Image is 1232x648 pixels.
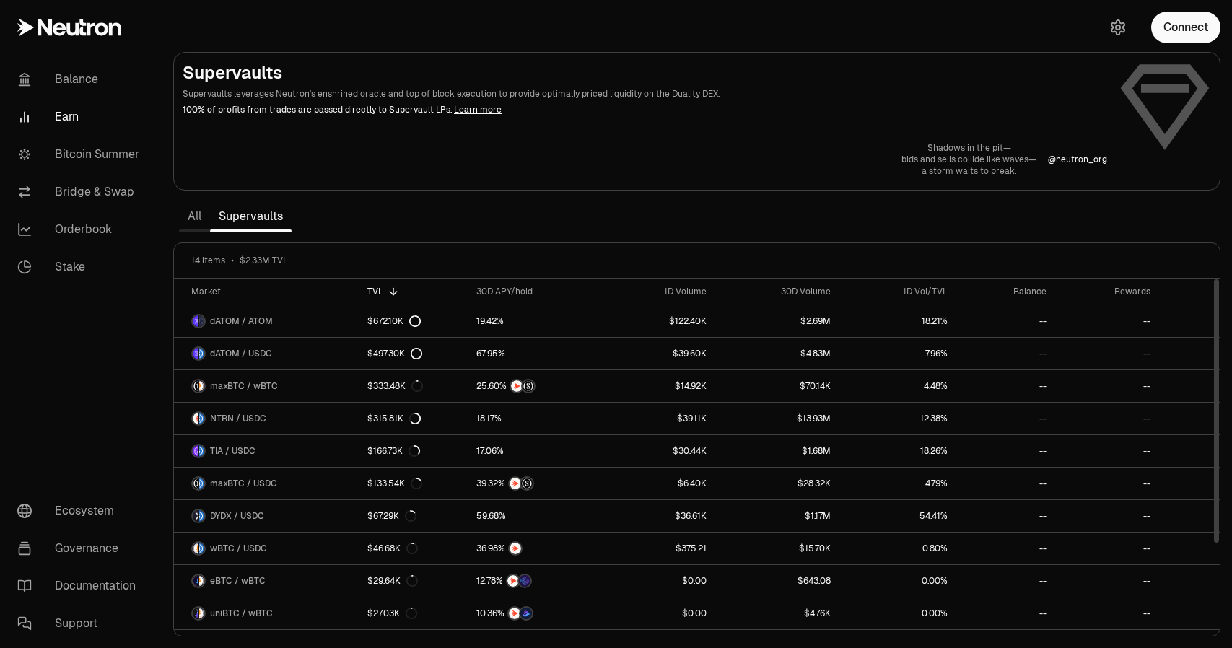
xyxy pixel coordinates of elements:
a: 7.96% [839,338,956,369]
a: $46.68K [359,533,468,564]
a: -- [1055,565,1159,597]
button: NTRNStructured Points [476,379,593,393]
a: Documentation [6,567,156,605]
p: 100% of profits from trades are passed directly to Supervault LPs. [183,103,1107,116]
a: -- [956,565,1056,597]
a: -- [956,305,1056,337]
a: $39.11K [602,403,715,434]
a: Learn more [454,104,502,115]
img: NTRN Logo [193,413,198,424]
a: -- [956,403,1056,434]
a: @neutron_org [1048,154,1107,165]
a: $15.70K [715,533,839,564]
img: dATOM Logo [193,348,198,359]
a: 18.26% [839,435,956,467]
img: ATOM Logo [199,315,204,327]
button: NTRNEtherFi Points [476,574,593,588]
a: $67.29K [359,500,468,532]
a: -- [956,468,1056,499]
a: $133.54K [359,468,468,499]
a: -- [1055,468,1159,499]
a: $643.08 [715,565,839,597]
h2: Supervaults [183,61,1107,84]
a: 0.80% [839,533,956,564]
button: NTRN [476,541,593,556]
a: 4.48% [839,370,956,402]
a: $6.40K [602,468,715,499]
div: $333.48K [367,380,423,392]
div: 30D APY/hold [476,286,593,297]
img: USDC Logo [199,543,204,554]
a: -- [1055,597,1159,629]
a: Stake [6,248,156,286]
a: -- [956,435,1056,467]
a: $70.14K [715,370,839,402]
div: 1D Volume [611,286,707,297]
a: $4.83M [715,338,839,369]
img: Structured Points [521,478,533,489]
div: $315.81K [367,413,421,424]
span: dATOM / USDC [210,348,272,359]
div: $497.30K [367,348,422,359]
a: $28.32K [715,468,839,499]
img: NTRN [510,543,521,554]
span: 14 items [191,255,225,266]
div: $133.54K [367,478,422,489]
p: bids and sells collide like waves— [901,154,1036,165]
span: wBTC / USDC [210,543,267,554]
a: dATOM LogoUSDC LogodATOM / USDC [174,338,359,369]
a: Balance [6,61,156,98]
div: TVL [367,286,459,297]
div: 30D Volume [724,286,831,297]
a: $0.00 [602,597,715,629]
a: $1.68M [715,435,839,467]
a: $4.76K [715,597,839,629]
a: -- [956,500,1056,532]
img: USDC Logo [199,413,204,424]
a: $2.69M [715,305,839,337]
div: $672.10K [367,315,421,327]
img: USDC Logo [199,510,204,522]
a: -- [1055,435,1159,467]
a: wBTC LogoUSDC LogowBTC / USDC [174,533,359,564]
a: $375.21 [602,533,715,564]
a: -- [956,338,1056,369]
img: USDC Logo [199,348,204,359]
img: uniBTC Logo [193,608,198,619]
img: eBTC Logo [193,575,198,587]
img: DYDX Logo [193,510,198,522]
img: NTRN [507,575,519,587]
a: maxBTC LogoUSDC LogomaxBTC / USDC [174,468,359,499]
a: $497.30K [359,338,468,369]
a: $14.92K [602,370,715,402]
a: maxBTC LogowBTC LogomaxBTC / wBTC [174,370,359,402]
a: $333.48K [359,370,468,402]
a: Support [6,605,156,642]
a: uniBTC LogowBTC LogouniBTC / wBTC [174,597,359,629]
a: NTRNBedrock Diamonds [468,597,602,629]
div: $166.73K [367,445,420,457]
img: Structured Points [523,380,534,392]
a: $315.81K [359,403,468,434]
img: wBTC Logo [193,543,198,554]
a: $672.10K [359,305,468,337]
a: 4.79% [839,468,956,499]
img: wBTC Logo [199,380,204,392]
span: maxBTC / USDC [210,478,277,489]
img: EtherFi Points [519,575,530,587]
a: TIA LogoUSDC LogoTIA / USDC [174,435,359,467]
a: Ecosystem [6,492,156,530]
span: NTRN / USDC [210,413,266,424]
a: NTRNStructured Points [468,370,602,402]
a: $13.93M [715,403,839,434]
img: Bedrock Diamonds [520,608,532,619]
a: Shadows in the pit—bids and sells collide like waves—a storm waits to break. [901,142,1036,177]
button: NTRNBedrock Diamonds [476,606,593,621]
a: Bridge & Swap [6,173,156,211]
p: a storm waits to break. [901,165,1036,177]
a: NTRNEtherFi Points [468,565,602,597]
span: TIA / USDC [210,445,255,457]
a: Bitcoin Summer [6,136,156,173]
button: Connect [1151,12,1220,43]
img: USDC Logo [199,445,204,457]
